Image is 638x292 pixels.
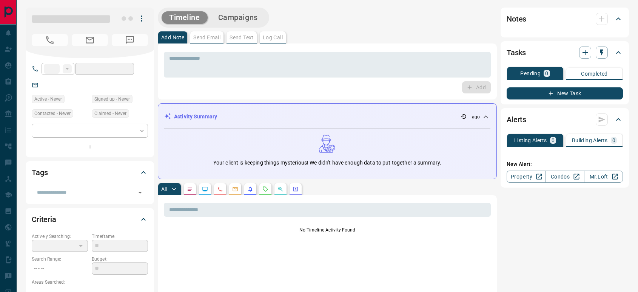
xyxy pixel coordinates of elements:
[92,256,148,262] p: Budget:
[92,233,148,240] p: Timeframe:
[293,186,299,192] svg: Agent Actions
[211,11,265,24] button: Campaigns
[468,113,480,120] p: -- ago
[32,163,148,182] div: Tags
[262,186,268,192] svg: Requests
[161,186,167,192] p: All
[507,87,623,99] button: New Task
[232,186,238,192] svg: Emails
[32,166,48,179] h2: Tags
[213,159,441,167] p: Your client is keeping things mysterious! We didn't have enough data to put together a summary.
[507,113,526,126] h2: Alerts
[32,233,88,240] p: Actively Searching:
[584,171,623,183] a: Mr.Loft
[32,279,148,286] p: Areas Searched:
[247,186,253,192] svg: Listing Alerts
[174,113,217,121] p: Activity Summary
[507,10,623,28] div: Notes
[34,95,62,103] span: Active - Never
[514,138,547,143] p: Listing Alerts
[572,138,608,143] p: Building Alerts
[187,186,193,192] svg: Notes
[164,110,490,124] div: Activity Summary-- ago
[277,186,284,192] svg: Opportunities
[552,138,555,143] p: 0
[94,95,130,103] span: Signed up - Never
[162,11,208,24] button: Timeline
[507,171,546,183] a: Property
[34,110,71,117] span: Contacted - Never
[507,47,526,59] h2: Tasks
[164,227,491,233] p: No Timeline Activity Found
[507,43,623,62] div: Tasks
[545,71,548,76] p: 0
[507,13,526,25] h2: Notes
[507,160,623,168] p: New Alert:
[32,262,88,275] p: -- - --
[94,110,126,117] span: Claimed - Never
[135,187,145,198] button: Open
[32,34,68,46] span: No Number
[545,171,584,183] a: Condos
[612,138,615,143] p: 0
[72,34,108,46] span: No Email
[161,35,184,40] p: Add Note
[507,110,623,129] div: Alerts
[217,186,223,192] svg: Calls
[32,256,88,262] p: Search Range:
[32,213,56,225] h2: Criteria
[32,210,148,228] div: Criteria
[581,71,608,76] p: Completed
[112,34,148,46] span: No Number
[202,186,208,192] svg: Lead Browsing Activity
[520,71,541,76] p: Pending
[44,82,47,88] a: --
